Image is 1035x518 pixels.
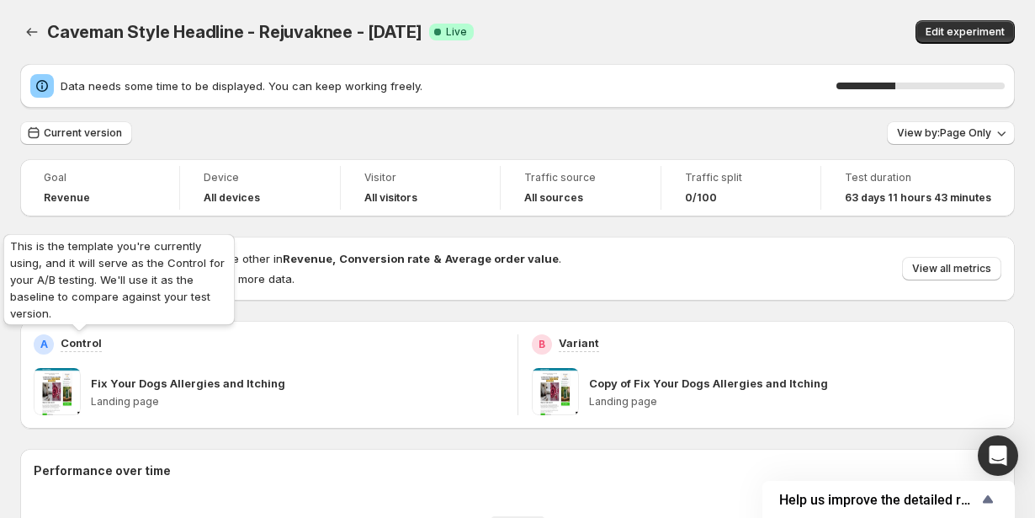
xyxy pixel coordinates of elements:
span: Neither version outperforms the other in . [71,252,561,265]
a: Traffic sourceAll sources [524,169,636,206]
span: Help us improve the detailed report for A/B campaigns [779,492,978,508]
button: View all metrics [902,257,1001,280]
a: VisitorAll visitors [364,169,476,206]
h4: All sources [524,191,583,205]
a: Traffic split0/100 [685,169,797,206]
strong: Revenue [283,252,332,265]
img: Fix Your Dogs Allergies and Itching [34,368,81,415]
span: 0/100 [685,191,717,205]
button: Edit experiment [916,20,1015,44]
a: Test duration63 days 11 hours 43 minutes [845,169,991,206]
span: View by: Page Only [897,126,991,140]
h2: A [40,338,48,351]
p: Copy of Fix Your Dogs Allergies and Itching [589,375,828,392]
span: Data needs some time to be displayed. You can keep working freely. [61,77,836,94]
strong: , [332,252,336,265]
span: Goal [44,171,156,184]
button: Current version [20,121,132,145]
span: Current version [44,126,122,140]
span: Edit experiment [926,25,1005,39]
span: Live [446,25,467,39]
p: Landing page [589,395,1002,409]
span: Traffic source [524,171,636,184]
button: Show survey - Help us improve the detailed report for A/B campaigns [779,489,998,510]
span: Visitor [364,171,476,184]
span: Caveman Style Headline - Rejuvaknee - [DATE] [47,22,422,42]
button: View by:Page Only [887,121,1015,145]
p: Landing page [91,395,504,409]
button: Back [20,20,44,44]
span: Traffic split [685,171,797,184]
strong: Conversion rate [339,252,430,265]
div: Open Intercom Messenger [978,435,1018,476]
p: Variant [559,334,599,351]
a: GoalRevenue [44,169,156,206]
span: Revenue [44,191,90,205]
p: Fix Your Dogs Allergies and Itching [91,375,285,392]
span: Device [204,171,316,184]
span: View all metrics [912,262,991,275]
h4: All devices [204,191,260,205]
h2: B [539,338,545,351]
img: Copy of Fix Your Dogs Allergies and Itching [532,368,579,415]
p: Control [61,334,102,351]
a: DeviceAll devices [204,169,316,206]
h2: Performance over time [34,462,1001,479]
span: 63 days 11 hours 43 minutes [845,191,991,205]
strong: & [433,252,442,265]
h4: All visitors [364,191,417,205]
strong: Average order value [445,252,559,265]
span: Test duration [845,171,991,184]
